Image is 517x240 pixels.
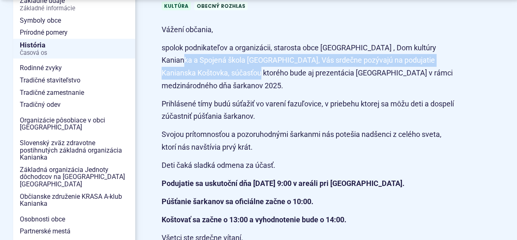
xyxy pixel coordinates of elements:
[13,14,135,27] a: Symboly obce
[20,26,129,39] span: Prírodné pomery
[20,164,129,191] span: Základná organizácia Jednoty dôchodcov na [GEOGRAPHIC_DATA] [GEOGRAPHIC_DATA]
[162,98,454,123] p: Prihlásené tímy budú súťažiť vo varení fazuľovice, v priebehu ktorej sa môžu deti a dospelí zúčas...
[20,5,129,12] span: Základné informácie
[162,128,454,153] p: Svojou prítomnosťou a pozoruhodnými šarkanmi nás potešia nadšenci z celého sveta, ktorí nás navšt...
[13,225,135,238] a: Partnerské mestá
[13,62,135,74] a: Rodinné zvyky
[194,2,248,10] a: Obecný rozhlas
[162,2,191,10] a: Kultúra
[20,14,129,27] span: Symboly obce
[20,62,129,74] span: Rodinné zvyky
[162,197,313,206] strong: Púšťanie šarkanov sa oficiálne začne o 10:00.
[13,164,135,191] a: Základná organizácia Jednoty dôchodcov na [GEOGRAPHIC_DATA] [GEOGRAPHIC_DATA]
[162,42,454,92] p: spolok podnikateľov a organizácii, starosta obce [GEOGRAPHIC_DATA] , Dom kultúry Kanianka a Spoje...
[20,213,129,226] span: Osobnosti obce
[20,137,129,164] span: Slovenský zväz zdravotne postihnutých základná organizácia Kanianka
[20,39,129,59] span: História
[20,50,129,56] span: Časová os
[13,99,135,111] a: Tradičný odev
[13,137,135,164] a: Slovenský zväz zdravotne postihnutých základná organizácia Kanianka
[162,179,404,188] strong: Podujatie sa uskutoční dňa [DATE] 9:00 v areáli pri [GEOGRAPHIC_DATA].
[162,159,454,172] p: Deti čaká sladká odmena za účasť.
[162,215,346,224] strong: Koštovať sa začne o 13:00 a vyhodnotenie bude o 14:00.
[20,225,129,238] span: Partnerské mestá
[20,74,129,87] span: Tradičné staviteľstvo
[13,87,135,99] a: Tradičné zamestnanie
[13,26,135,39] a: Prírodné pomery
[13,74,135,87] a: Tradičné staviteľstvo
[13,114,135,134] a: Organizácie pôsobiace v obci [GEOGRAPHIC_DATA]
[20,99,129,111] span: Tradičný odev
[162,24,454,36] p: Vážení občania,
[13,39,135,59] a: HistóriaČasová os
[20,191,129,210] span: Občianske združenie KRASA A-klub Kanianka
[13,213,135,226] a: Osobnosti obce
[13,191,135,210] a: Občianske združenie KRASA A-klub Kanianka
[20,114,129,134] span: Organizácie pôsobiace v obci [GEOGRAPHIC_DATA]
[20,87,129,99] span: Tradičné zamestnanie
